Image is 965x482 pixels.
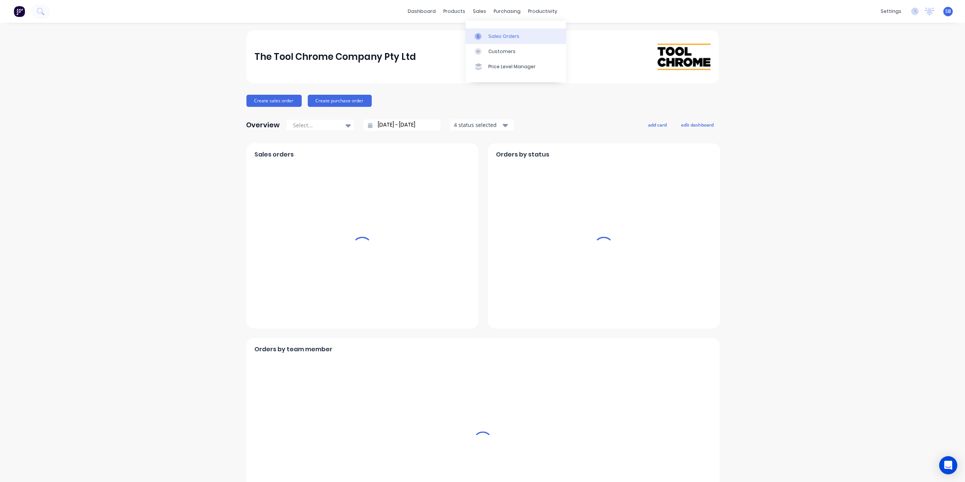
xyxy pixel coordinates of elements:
[450,119,514,131] button: 4 status selected
[490,6,524,17] div: purchasing
[254,49,416,64] div: The Tool Chrome Company Pty Ltd
[246,117,280,133] div: Overview
[246,95,302,107] button: Create sales order
[466,44,566,59] a: Customers
[658,44,711,70] img: The Tool Chrome Company Pty Ltd
[308,95,372,107] button: Create purchase order
[877,6,905,17] div: settings
[254,345,332,354] span: Orders by team member
[466,28,566,44] a: Sales Orders
[404,6,440,17] a: dashboard
[488,63,536,70] div: Price Level Manager
[254,150,294,159] span: Sales orders
[488,33,519,40] div: Sales Orders
[945,8,951,15] span: SB
[454,121,502,129] div: 4 status selected
[469,6,490,17] div: sales
[677,120,719,130] button: edit dashboard
[466,59,566,74] a: Price Level Manager
[939,456,957,474] div: Open Intercom Messenger
[644,120,672,130] button: add card
[14,6,25,17] img: Factory
[524,6,561,17] div: productivity
[440,6,469,17] div: products
[488,48,516,55] div: Customers
[496,150,549,159] span: Orders by status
